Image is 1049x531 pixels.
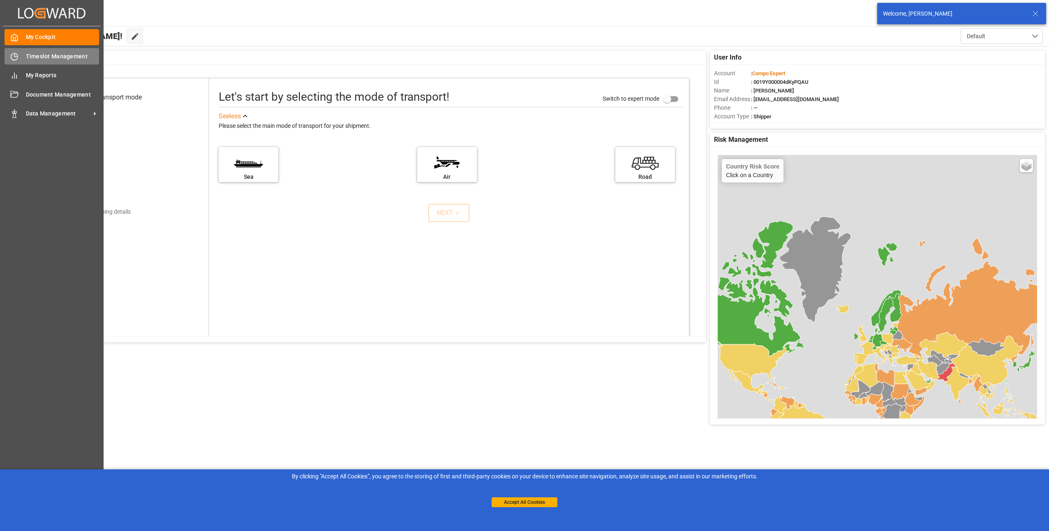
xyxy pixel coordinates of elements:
[492,497,557,507] button: Accept All Cookies
[967,32,985,41] span: Default
[78,92,142,102] div: Select transport mode
[603,95,659,102] span: Switch to expert mode
[26,52,99,61] span: Timeslot Management
[437,208,462,218] div: NEXT
[428,204,469,222] button: NEXT
[619,173,671,181] div: Road
[714,86,751,95] span: Name
[714,104,751,112] span: Phone
[26,90,99,99] span: Document Management
[751,70,785,76] span: :
[421,173,473,181] div: Air
[1020,159,1033,172] a: Layers
[714,95,751,104] span: Email Address
[5,48,99,64] a: Timeslot Management
[219,88,449,106] div: Let's start by selecting the mode of transport!
[219,111,241,121] div: See less
[751,96,839,102] span: : [EMAIL_ADDRESS][DOMAIN_NAME]
[751,88,794,94] span: : [PERSON_NAME]
[751,105,758,111] span: : —
[714,78,751,86] span: Id
[961,28,1043,44] button: open menu
[6,472,1043,481] div: By clicking "Accept All Cookies”, you agree to the storing of first and third-party cookies on yo...
[79,208,131,216] div: Add shipping details
[726,163,779,178] div: Click on a Country
[26,71,99,80] span: My Reports
[219,121,683,131] div: Please select the main mode of transport for your shipment.
[5,29,99,45] a: My Cockpit
[714,112,751,121] span: Account Type
[26,33,99,42] span: My Cockpit
[714,135,768,145] span: Risk Management
[751,79,809,85] span: : 0019Y000004dKyPQAU
[751,113,772,120] span: : Shipper
[714,69,751,78] span: Account
[752,70,785,76] span: Compo Expert
[883,9,1024,18] div: Welcome, [PERSON_NAME]
[714,53,742,62] span: User Info
[726,163,779,170] h4: Country Risk Score
[223,173,274,181] div: Sea
[26,109,91,118] span: Data Management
